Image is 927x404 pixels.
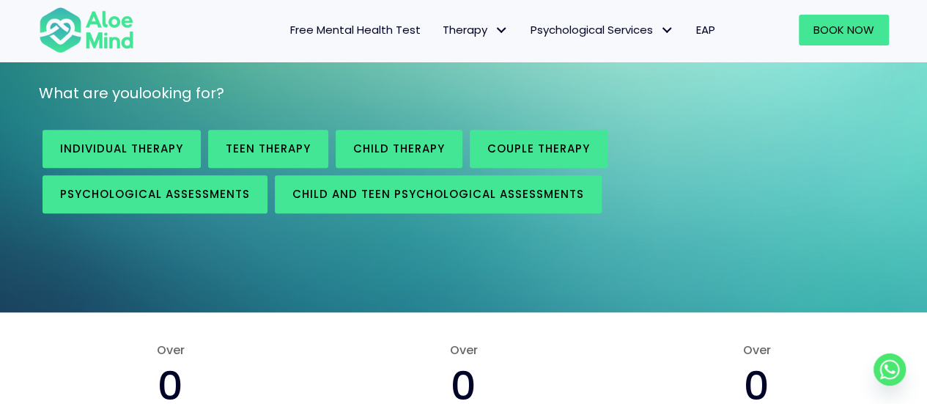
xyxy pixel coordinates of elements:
a: EAP [685,15,726,45]
span: What are you [39,83,139,103]
span: Psychological Services [531,22,674,37]
a: Teen Therapy [208,130,328,168]
span: EAP [696,22,715,37]
a: Free Mental Health Test [279,15,432,45]
a: TherapyTherapy: submenu [432,15,520,45]
span: Over [39,342,303,359]
a: Psychological ServicesPsychological Services: submenu [520,15,685,45]
span: looking for? [139,83,224,103]
img: Aloe mind Logo [39,6,134,54]
a: Couple therapy [470,130,607,168]
a: Book Now [799,15,889,45]
span: Therapy [443,22,509,37]
nav: Menu [153,15,726,45]
a: Psychological assessments [43,175,267,213]
span: Child Therapy [353,141,445,156]
span: Teen Therapy [226,141,311,156]
span: Therapy: submenu [491,20,512,41]
span: Book Now [813,22,874,37]
a: Child Therapy [336,130,462,168]
a: Child and Teen Psychological assessments [275,175,602,213]
a: Individual therapy [43,130,201,168]
a: Whatsapp [874,353,906,386]
span: Individual therapy [60,141,183,156]
span: Couple therapy [487,141,590,156]
span: Psychological assessments [60,186,250,202]
span: Over [624,342,888,359]
span: Over [331,342,595,359]
span: Free Mental Health Test [290,22,421,37]
span: Child and Teen Psychological assessments [292,186,584,202]
span: Psychological Services: submenu [657,20,678,41]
